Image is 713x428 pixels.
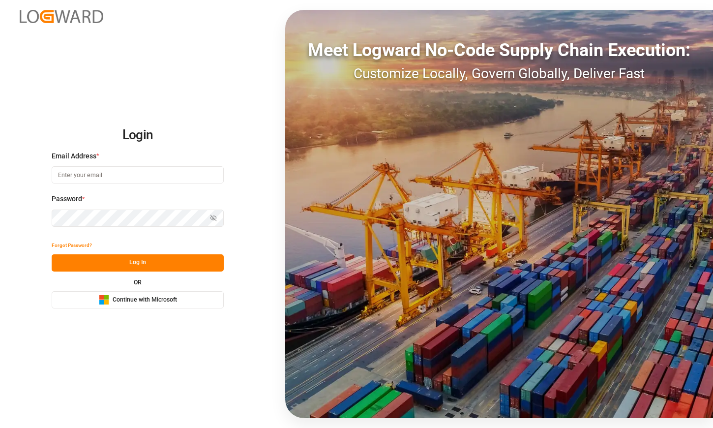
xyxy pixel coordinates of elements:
[52,151,96,161] span: Email Address
[52,291,224,308] button: Continue with Microsoft
[52,120,224,151] h2: Login
[52,194,82,204] span: Password
[113,296,177,305] span: Continue with Microsoft
[52,237,92,254] button: Forgot Password?
[285,63,713,84] div: Customize Locally, Govern Globally, Deliver Fast
[52,254,224,272] button: Log In
[20,10,103,23] img: Logward_new_orange.png
[285,37,713,63] div: Meet Logward No-Code Supply Chain Execution:
[52,166,224,183] input: Enter your email
[134,279,142,285] small: OR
